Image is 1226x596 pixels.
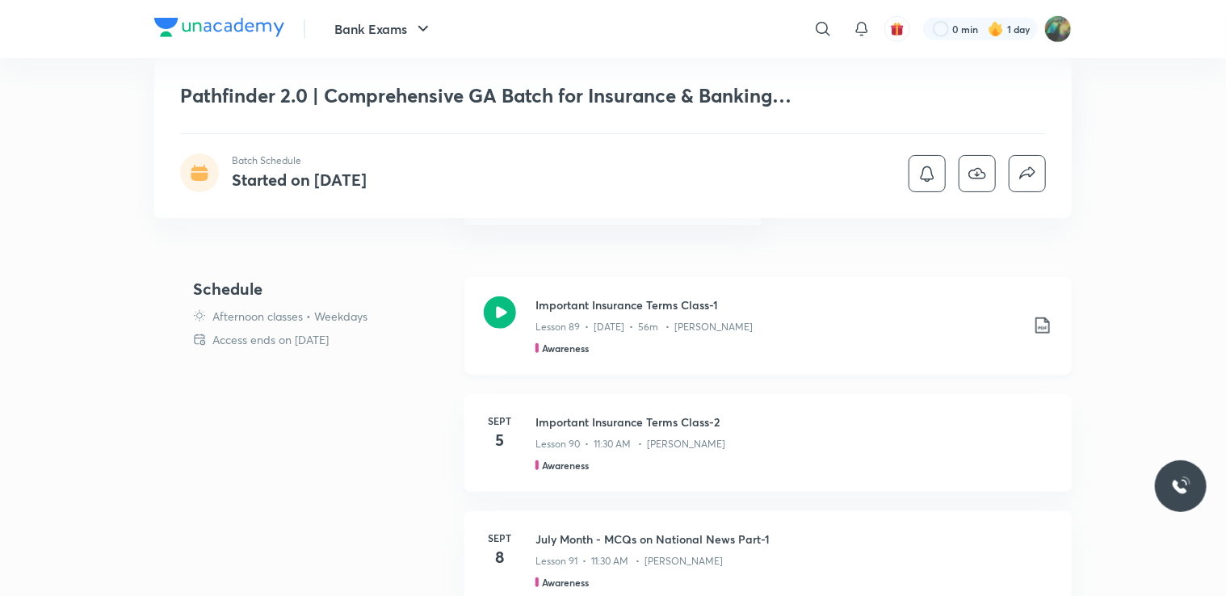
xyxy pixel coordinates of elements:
h1: Pathfinder 2.0 | Comprehensive GA Batch for Insurance & Banking Exams [180,84,812,107]
h3: Important Insurance Terms Class-1 [535,296,1020,313]
img: avatar [890,22,905,36]
img: streak [988,21,1004,37]
p: Lesson 91 • 11:30 AM • [PERSON_NAME] [535,554,723,569]
p: Afternoon classes • Weekdays [212,308,367,325]
p: Access ends on [DATE] [212,331,329,348]
button: avatar [884,16,910,42]
p: Lesson 89 • [DATE] • 56m • [PERSON_NAME] [535,320,753,334]
button: Bank Exams [325,13,443,45]
h3: July Month - MCQs on National News Part-1 [535,531,1052,548]
p: Batch Schedule [232,153,367,168]
h4: 5 [484,428,516,452]
a: Important Insurance Terms Class-1Lesson 89 • [DATE] • 56m • [PERSON_NAME]Awareness [464,277,1072,394]
h5: Awareness [542,341,589,355]
h4: 8 [484,545,516,569]
img: aayushi patil [1044,15,1072,43]
h4: Schedule [193,277,451,301]
img: ttu [1171,476,1190,496]
h5: Awareness [542,575,589,590]
h6: Sept [484,413,516,428]
h4: Started on [DATE] [232,169,367,191]
a: Sept5Important Insurance Terms Class-2Lesson 90 • 11:30 AM • [PERSON_NAME]Awareness [464,394,1072,511]
a: Company Logo [154,18,284,41]
h6: Sept [484,531,516,545]
img: Company Logo [154,18,284,37]
p: Lesson 90 • 11:30 AM • [PERSON_NAME] [535,437,725,451]
h3: Important Insurance Terms Class-2 [535,413,1052,430]
h5: Awareness [542,458,589,472]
